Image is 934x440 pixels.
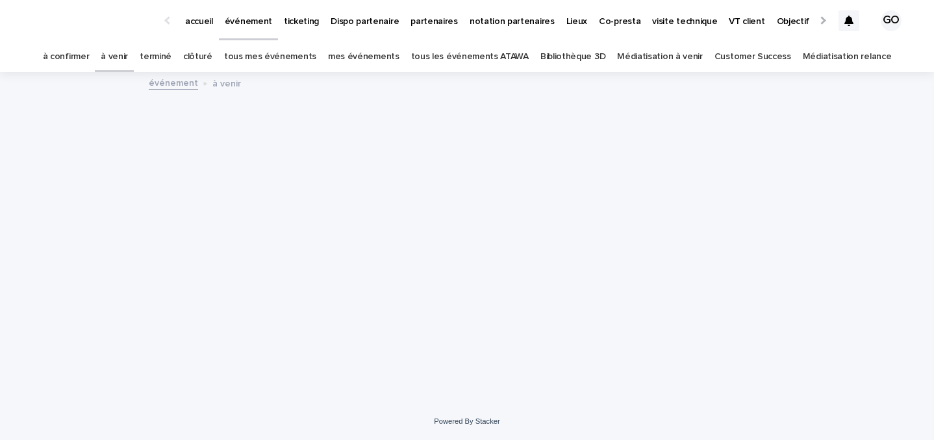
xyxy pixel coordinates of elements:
a: à confirmer [43,42,90,72]
a: Médiatisation à venir [617,42,703,72]
a: événement [149,75,198,90]
a: Bibliothèque 3D [540,42,605,72]
img: Ls34BcGeRexTGTNfXpUC [26,8,152,34]
a: Powered By Stacker [434,417,499,425]
a: mes événements [328,42,399,72]
div: GO [881,10,902,31]
a: tous mes événements [224,42,316,72]
a: clôturé [183,42,212,72]
a: Médiatisation relance [803,42,892,72]
a: terminé [140,42,171,72]
a: à venir [101,42,128,72]
a: Customer Success [714,42,791,72]
a: tous les événements ATAWA [411,42,529,72]
p: à venir [212,75,241,90]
